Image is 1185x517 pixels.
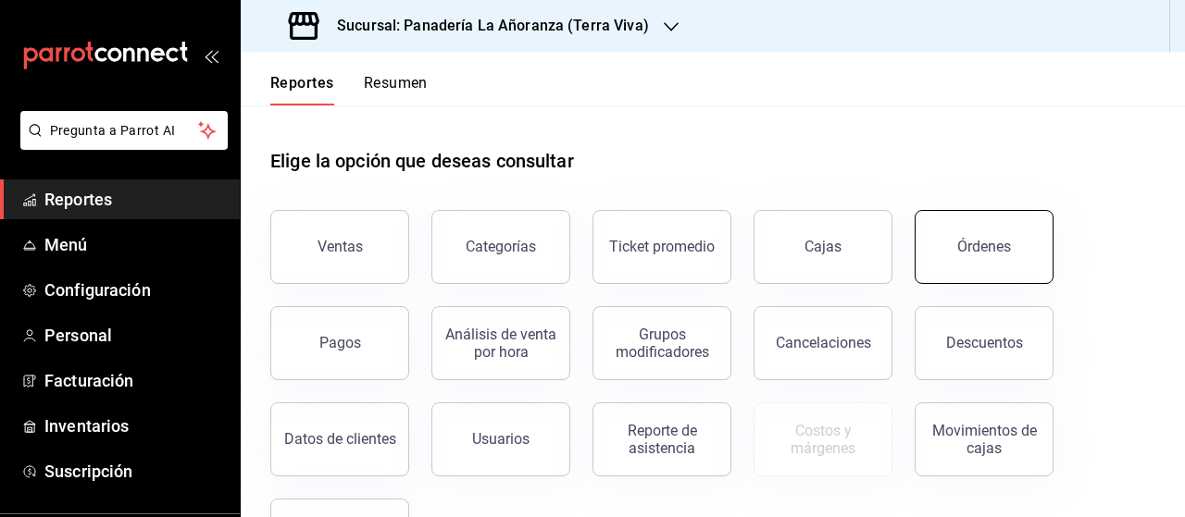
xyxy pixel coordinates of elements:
[754,402,892,476] button: Contrata inventarios para ver este reporte
[270,306,409,380] button: Pagos
[605,422,719,457] div: Reporte de asistencia
[776,334,871,351] div: Cancelaciones
[270,210,409,284] button: Ventas
[431,306,570,380] button: Análisis de venta por hora
[270,402,409,476] button: Datos de clientes
[915,210,1054,284] button: Órdenes
[44,187,225,212] span: Reportes
[270,147,574,175] h1: Elige la opción que deseas consultar
[204,48,218,63] button: open_drawer_menu
[44,232,225,257] span: Menú
[270,74,428,105] div: navigation tabs
[466,238,536,255] div: Categorías
[44,323,225,348] span: Personal
[13,134,228,154] a: Pregunta a Parrot AI
[472,430,530,448] div: Usuarios
[443,326,558,361] div: Análisis de venta por hora
[44,459,225,484] span: Suscripción
[318,238,363,255] div: Ventas
[364,74,428,105] button: Resumen
[754,210,892,284] button: Cajas
[957,238,1011,255] div: Órdenes
[754,306,892,380] button: Cancelaciones
[319,334,361,351] div: Pagos
[592,402,731,476] button: Reporte de asistencia
[592,210,731,284] button: Ticket promedio
[609,238,715,255] div: Ticket promedio
[284,430,396,448] div: Datos de clientes
[805,238,842,255] div: Cajas
[946,334,1023,351] div: Descuentos
[44,368,225,393] span: Facturación
[927,422,1042,457] div: Movimientos de cajas
[915,306,1054,380] button: Descuentos
[915,402,1054,476] button: Movimientos de cajas
[431,210,570,284] button: Categorías
[20,111,228,150] button: Pregunta a Parrot AI
[766,422,880,457] div: Costos y márgenes
[431,402,570,476] button: Usuarios
[44,413,225,438] span: Inventarios
[50,121,199,141] span: Pregunta a Parrot AI
[44,277,225,302] span: Configuración
[605,326,719,361] div: Grupos modificadores
[270,74,334,105] button: Reportes
[592,306,731,380] button: Grupos modificadores
[322,15,649,37] h3: Sucursal: Panadería La Añoranza (Terra Viva)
